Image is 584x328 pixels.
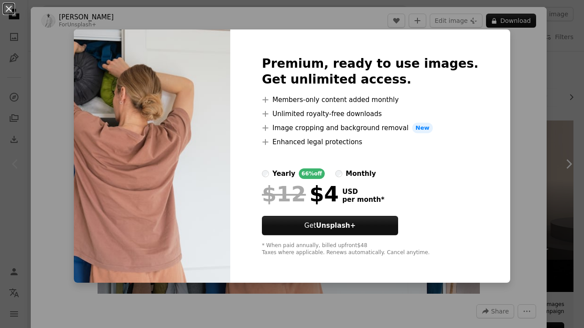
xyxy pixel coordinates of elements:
[335,170,342,177] input: monthly
[262,123,479,133] li: Image cropping and background removal
[262,182,306,205] span: $12
[262,109,479,119] li: Unlimited royalty-free downloads
[342,196,384,204] span: per month *
[74,29,230,283] img: premium_photo-1678344776353-9e59968a5160
[272,168,295,179] div: yearly
[262,216,398,235] button: GetUnsplash+
[316,222,355,230] strong: Unsplash+
[262,56,479,87] h2: Premium, ready to use images. Get unlimited access.
[262,137,479,147] li: Enhanced legal protections
[262,95,479,105] li: Members-only content added monthly
[299,168,325,179] div: 66% off
[346,168,376,179] div: monthly
[262,182,339,205] div: $4
[262,170,269,177] input: yearly66%off
[262,242,479,256] div: * When paid annually, billed upfront $48 Taxes where applicable. Renews automatically. Cancel any...
[412,123,433,133] span: New
[342,188,384,196] span: USD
